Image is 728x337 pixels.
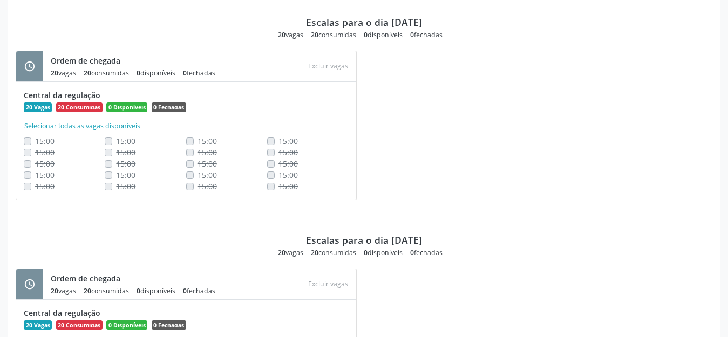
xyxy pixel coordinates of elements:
[278,181,298,191] span: Não é possivel realocar uma vaga consumida
[410,30,414,39] span: 0
[56,102,103,112] span: 20 Consumidas
[51,286,58,295] span: 20
[311,248,356,257] div: consumidas
[311,30,356,39] div: consumidas
[198,147,217,157] span: Não é possivel realocar uma vaga consumida
[24,307,349,319] div: Central da regulação
[183,68,215,78] div: fechadas
[304,277,352,291] div: Escolha as vagas para excluir
[198,136,217,146] span: Não é possivel realocar uma vaga consumida
[278,136,298,146] span: Não é possivel realocar uma vaga consumida
[84,286,129,295] div: consumidas
[152,320,186,330] span: 0 Fechadas
[198,159,217,169] span: Não é possivel realocar uma vaga consumida
[35,147,55,157] span: Não é possivel realocar uma vaga consumida
[306,16,422,28] div: Escalas para o dia [DATE]
[304,59,352,73] div: Escolha as vagas para excluir
[51,68,76,78] div: vagas
[137,68,140,78] span: 0
[51,273,223,284] div: Ordem de chegada
[116,147,135,157] span: Não é possivel realocar uma vaga consumida
[116,181,135,191] span: Não é possivel realocar uma vaga consumida
[364,248,368,257] span: 0
[51,55,223,66] div: Ordem de chegada
[183,68,187,78] span: 0
[116,170,135,180] span: Não é possivel realocar uma vaga consumida
[278,30,285,39] span: 20
[84,286,91,295] span: 20
[24,102,52,112] span: 20 Vagas
[56,320,103,330] span: 20 Consumidas
[24,320,52,330] span: 20 Vagas
[198,170,217,180] span: Não é possivel realocar uma vaga consumida
[410,30,443,39] div: fechadas
[278,147,298,157] span: Não é possivel realocar uma vaga consumida
[106,320,147,330] span: 0 Disponíveis
[51,286,76,295] div: vagas
[183,286,187,295] span: 0
[137,286,175,295] div: disponíveis
[364,30,403,39] div: disponíveis
[183,286,215,295] div: fechadas
[311,30,318,39] span: 20
[51,68,58,78] span: 20
[84,68,129,78] div: consumidas
[35,181,55,191] span: Não é possivel realocar uma vaga consumida
[106,102,147,112] span: 0 Disponíveis
[116,159,135,169] span: Não é possivel realocar uma vaga consumida
[364,248,403,257] div: disponíveis
[198,181,217,191] span: Não é possivel realocar uma vaga consumida
[278,159,298,169] span: Não é possivel realocar uma vaga consumida
[137,68,175,78] div: disponíveis
[35,159,55,169] span: Não é possivel realocar uma vaga consumida
[24,60,36,72] i: schedule
[278,170,298,180] span: Não é possivel realocar uma vaga consumida
[410,248,414,257] span: 0
[278,248,285,257] span: 20
[278,248,303,257] div: vagas
[24,90,349,101] div: Central da regulação
[306,234,422,246] div: Escalas para o dia [DATE]
[84,68,91,78] span: 20
[152,102,186,112] span: 0 Fechadas
[311,248,318,257] span: 20
[24,121,141,132] button: Selecionar todas as vagas disponíveis
[278,30,303,39] div: vagas
[137,286,140,295] span: 0
[364,30,368,39] span: 0
[35,136,55,146] span: Não é possivel realocar uma vaga consumida
[35,170,55,180] span: Não é possivel realocar uma vaga consumida
[410,248,443,257] div: fechadas
[116,136,135,146] span: Não é possivel realocar uma vaga consumida
[24,278,36,290] i: schedule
